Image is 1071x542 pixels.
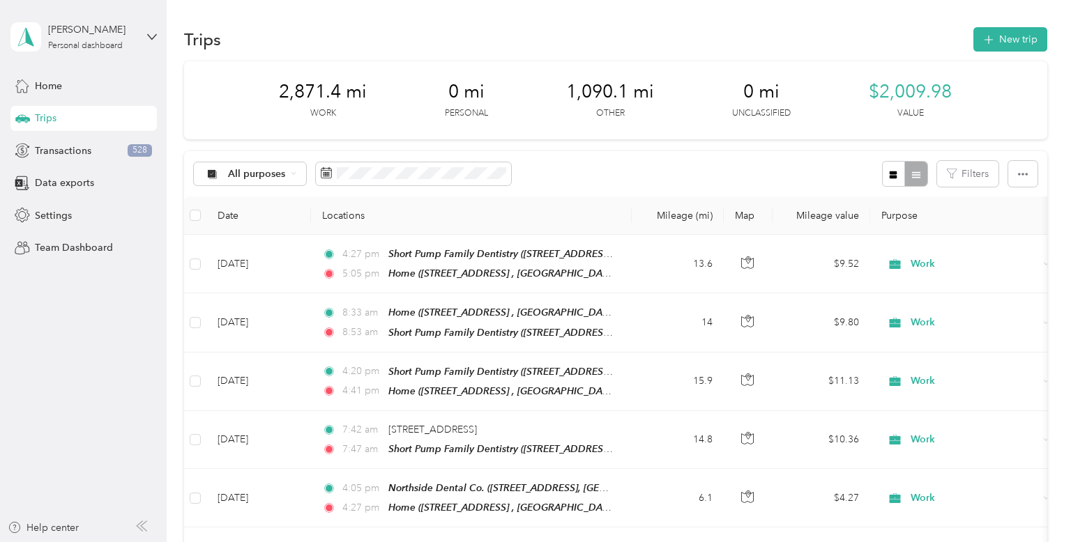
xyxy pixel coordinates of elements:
span: 1,090.1 mi [566,81,654,103]
span: Short Pump Family Dentistry ([STREET_ADDRESS][PERSON_NAME], [GEOGRAPHIC_DATA], [US_STATE]) [388,366,851,378]
td: [DATE] [206,293,311,352]
td: [DATE] [206,235,311,293]
p: Other [596,107,625,120]
span: 528 [128,144,152,157]
div: Personal dashboard [48,42,123,50]
span: Work [911,490,1038,506]
span: 7:42 am [342,422,382,438]
td: $9.80 [773,293,870,352]
td: [DATE] [206,469,311,527]
span: 0 mi [743,81,780,103]
td: [DATE] [206,411,311,469]
th: Locations [311,196,632,235]
div: [PERSON_NAME] [48,22,135,37]
h1: Trips [184,32,221,47]
p: Personal [445,107,488,120]
span: Home ([STREET_ADDRESS] , [GEOGRAPHIC_DATA], [US_STATE]) [388,502,672,513]
span: 4:05 pm [342,481,382,496]
p: Value [897,107,924,120]
p: Unclassified [732,107,791,120]
span: Home ([STREET_ADDRESS] , [GEOGRAPHIC_DATA], [US_STATE]) [388,268,672,279]
td: 13.6 [632,235,724,293]
button: New trip [973,27,1047,52]
span: 7:47 am [342,442,382,457]
span: Team Dashboard [35,240,113,255]
span: 4:27 pm [342,500,382,516]
span: Settings [35,208,72,223]
span: Short Pump Family Dentistry ([STREET_ADDRESS][PERSON_NAME], [GEOGRAPHIC_DATA], [US_STATE]) [388,443,851,455]
span: $2,009.98 [869,81,952,103]
span: Work [911,432,1038,447]
td: $4.27 [773,469,870,527]
span: 2,871.4 mi [279,81,367,103]
span: Transactions [35,144,91,158]
iframe: Everlance-gr Chat Button Frame [993,464,1071,542]
th: Mileage (mi) [632,196,724,235]
span: 8:53 am [342,325,382,340]
span: Short Pump Family Dentistry ([STREET_ADDRESS][PERSON_NAME], [GEOGRAPHIC_DATA], [US_STATE]) [388,248,851,260]
span: Short Pump Family Dentistry ([STREET_ADDRESS][PERSON_NAME], [GEOGRAPHIC_DATA], [US_STATE]) [388,327,851,339]
p: Work [310,107,336,120]
td: $11.13 [773,353,870,411]
span: 4:27 pm [342,247,382,262]
span: 4:41 pm [342,383,382,398]
span: 8:33 am [342,305,382,320]
td: 6.1 [632,469,724,527]
span: 0 mi [448,81,485,103]
span: 4:20 pm [342,364,382,379]
th: Date [206,196,311,235]
span: [STREET_ADDRESS] [388,424,477,435]
span: Home [35,79,62,93]
th: Purpose [870,196,1065,235]
td: 15.9 [632,353,724,411]
th: Mileage value [773,196,870,235]
td: $9.52 [773,235,870,293]
span: Work [911,256,1038,272]
button: Filters [937,161,998,187]
span: Data exports [35,176,94,190]
td: [DATE] [206,353,311,411]
th: Map [724,196,773,235]
span: 5:05 pm [342,266,382,281]
td: $10.36 [773,411,870,469]
button: Help center [8,520,79,535]
span: Northside Dental Co. ([STREET_ADDRESS], [GEOGRAPHIC_DATA], [US_STATE]) [388,482,738,494]
td: 14 [632,293,724,352]
span: Work [911,373,1038,389]
span: Work [911,315,1038,330]
td: 14.8 [632,411,724,469]
span: All purposes [228,169,286,179]
span: Home ([STREET_ADDRESS] , [GEOGRAPHIC_DATA], [US_STATE]) [388,385,672,397]
span: Trips [35,111,56,125]
span: Home ([STREET_ADDRESS] , [GEOGRAPHIC_DATA], [US_STATE]) [388,307,672,318]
